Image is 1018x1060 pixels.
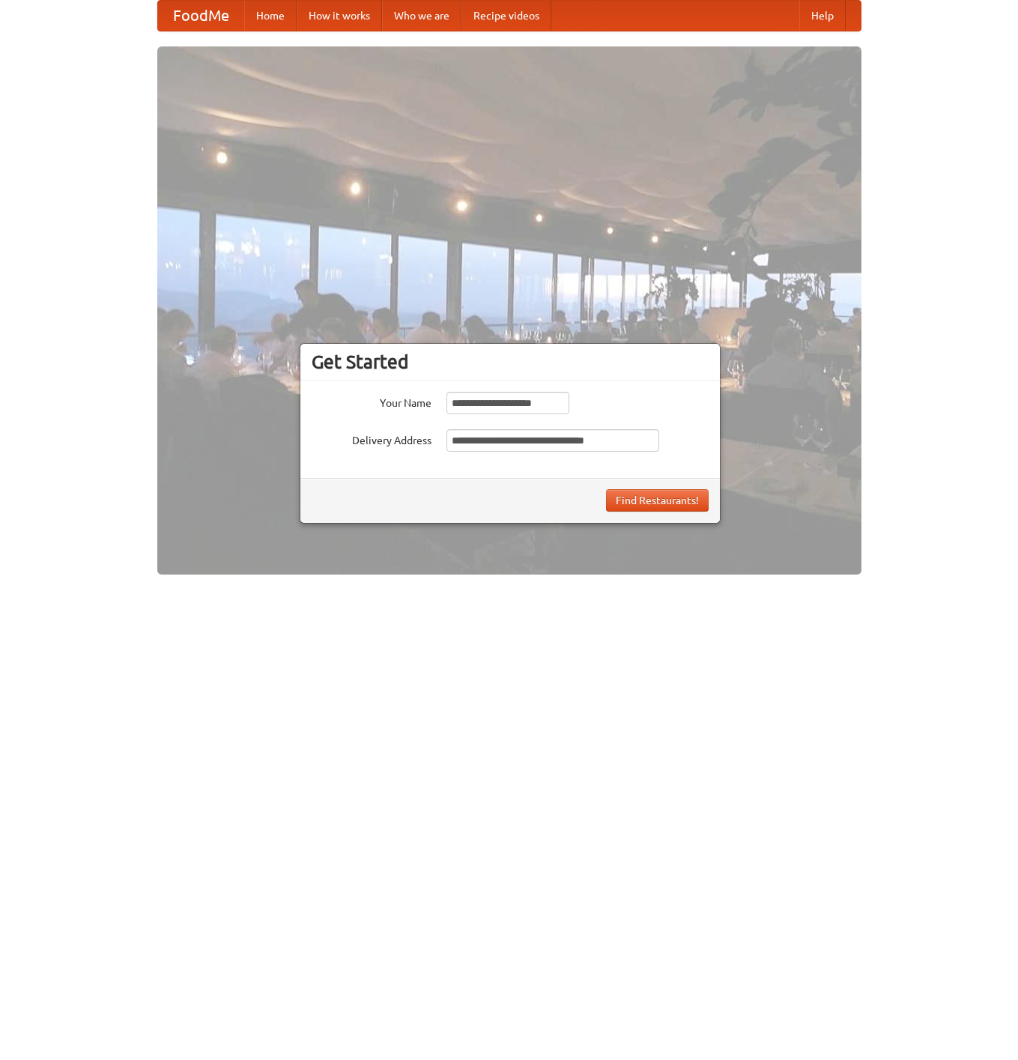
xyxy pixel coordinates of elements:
button: Find Restaurants! [606,489,709,512]
label: Delivery Address [312,429,431,448]
label: Your Name [312,392,431,411]
a: How it works [297,1,382,31]
a: FoodMe [158,1,244,31]
h3: Get Started [312,351,709,373]
a: Home [244,1,297,31]
a: Who we are [382,1,461,31]
a: Help [799,1,846,31]
a: Recipe videos [461,1,551,31]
